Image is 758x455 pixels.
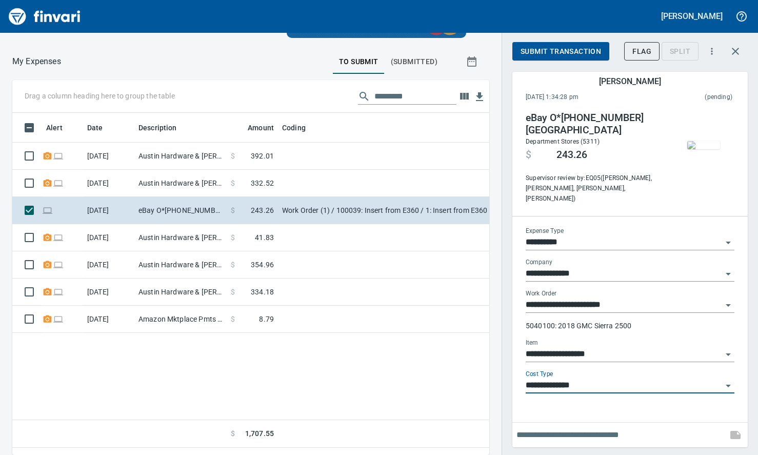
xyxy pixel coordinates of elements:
[391,55,437,68] span: (Submitted)
[83,170,134,197] td: [DATE]
[251,287,274,297] span: 334.18
[83,197,134,224] td: [DATE]
[721,347,735,362] button: Open
[231,287,235,297] span: $
[526,340,538,346] label: Item
[6,4,83,29] img: Finvari
[721,298,735,312] button: Open
[251,178,274,188] span: 332.52
[251,151,274,161] span: 392.01
[134,197,227,224] td: eBay O*[PHONE_NUMBER] [GEOGRAPHIC_DATA]
[662,46,699,55] div: Transaction still pending, cannot split yet. It usually takes 2-3 days for a merchant to settle a...
[12,55,61,68] p: My Expenses
[526,228,564,234] label: Expense Type
[456,49,489,74] button: Show transactions within a particular date range
[83,224,134,251] td: [DATE]
[723,39,748,64] button: Close transaction
[282,122,306,134] span: Coding
[245,428,274,439] span: 1,707.55
[134,306,227,333] td: Amazon Mktplace Pmts [DOMAIN_NAME][URL] WA
[42,152,53,159] span: Receipt Required
[46,122,76,134] span: Alert
[46,122,63,134] span: Alert
[134,251,227,279] td: Austin Hardware & [PERSON_NAME] Summit [GEOGRAPHIC_DATA]
[134,170,227,197] td: Austin Hardware & [PERSON_NAME] Summit [GEOGRAPHIC_DATA]
[231,178,235,188] span: $
[53,180,64,186] span: Online transaction
[659,8,725,24] button: [PERSON_NAME]
[526,149,531,161] span: $
[512,42,609,61] button: Submit Transaction
[87,122,116,134] span: Date
[42,261,53,268] span: Receipt Required
[526,173,665,204] span: Supervisor review by: EQ05 ([PERSON_NAME], [PERSON_NAME], [PERSON_NAME], [PERSON_NAME])
[134,279,227,306] td: Austin Hardware & [PERSON_NAME] Summit [GEOGRAPHIC_DATA]
[83,251,134,279] td: [DATE]
[134,143,227,170] td: Austin Hardware & [PERSON_NAME] Summit [GEOGRAPHIC_DATA]
[83,143,134,170] td: [DATE]
[83,279,134,306] td: [DATE]
[721,235,735,250] button: Open
[87,122,103,134] span: Date
[251,260,274,270] span: 354.96
[53,315,64,322] span: Online transaction
[282,122,319,134] span: Coding
[138,122,190,134] span: Description
[456,89,472,104] button: Choose columns to display
[721,379,735,393] button: Open
[53,261,64,268] span: Online transaction
[687,141,720,149] img: receipts%2Ftapani%2F2025-09-24%2F9mFQdhIF8zLowLGbDphOVZksN8b2__w48bzDMxzXekPp9E8Spm4_thumb.png
[526,138,600,145] span: Department Stores (5311)
[251,205,274,215] span: 243.26
[521,45,601,58] span: Submit Transaction
[42,234,53,241] span: Receipt Required
[526,321,734,331] p: 5040100: 2018 GMC Sierra 2500
[526,371,553,377] label: Cost Type
[231,205,235,215] span: $
[53,234,64,241] span: Online transaction
[255,232,274,243] span: 41.83
[526,290,556,296] label: Work Order
[42,288,53,295] span: Receipt Required
[661,11,723,22] h5: [PERSON_NAME]
[25,91,175,101] p: Drag a column heading here to group the table
[472,89,487,105] button: Download table
[138,122,177,134] span: Description
[42,180,53,186] span: Receipt Required
[556,149,587,161] span: 243.26
[231,151,235,161] span: $
[231,232,235,243] span: $
[234,122,274,134] span: Amount
[259,314,274,324] span: 8.79
[526,259,552,265] label: Company
[632,45,651,58] span: Flag
[339,55,378,68] span: To Submit
[53,288,64,295] span: Online transaction
[526,92,642,103] span: [DATE] 1:34:28 pm
[278,197,534,224] td: Work Order (1) / 100039: Insert from E360 / 1: Insert from E360 / 2: Parts/Other
[526,112,665,136] h4: eBay O*[PHONE_NUMBER] [GEOGRAPHIC_DATA]
[248,122,274,134] span: Amount
[42,315,53,322] span: Receipt Required
[12,55,61,68] nav: breadcrumb
[42,207,53,213] span: Online transaction
[642,92,732,103] span: This charge has not been settled by the merchant yet. This usually takes a couple of days but in ...
[231,314,235,324] span: $
[721,267,735,281] button: Open
[134,224,227,251] td: Austin Hardware & [PERSON_NAME] Summit [GEOGRAPHIC_DATA]
[624,42,660,61] button: Flag
[701,40,723,63] button: More
[231,260,235,270] span: $
[231,428,235,439] span: $
[599,76,661,87] h5: [PERSON_NAME]
[53,152,64,159] span: Online transaction
[83,306,134,333] td: [DATE]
